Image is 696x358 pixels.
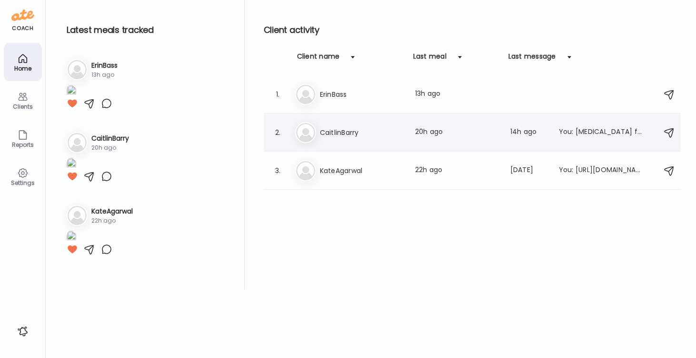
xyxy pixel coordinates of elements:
div: Clients [6,103,40,110]
div: You: [MEDICAL_DATA] for the mammo and ultrasound coming back clear. That is always SUCH a relief!... [559,127,643,138]
img: images%2FIFFD6Lp5OJYCWt9NgWjrgf5tujb2%2FErHwf0dFU6pim0PAomI2%2F6pdQYrNfzx5ISOagmqQC_1080 [67,85,76,98]
div: 3. [272,165,284,176]
div: Settings [6,180,40,186]
img: images%2FApNfR3koveOr0o4RHE7uAU2bAf22%2FC2H64RAKshcfMlv1unmz%2FrlDAmrNphBk3VNoYwlBt_1080 [67,158,76,171]
img: bg-avatar-default.svg [296,123,315,142]
h2: Client activity [264,23,681,37]
img: bg-avatar-default.svg [296,161,315,180]
div: 22h ago [415,165,499,176]
h3: CaitlinBarry [91,133,129,143]
div: Home [6,65,40,72]
div: 20h ago [415,127,499,138]
div: Reports [6,142,40,148]
img: bg-avatar-default.svg [68,60,87,79]
img: bg-avatar-default.svg [68,133,87,152]
h3: CaitlinBarry [320,127,404,138]
h2: Latest meals tracked [67,23,229,37]
img: images%2FBSFQB00j0rOawWNVf4SvQtxQl562%2FNgvP1kxaoJ4JRpKXdPWJ%2FDGs7bNbcmf2uwxGmofuY_1080 [67,231,76,244]
div: 20h ago [91,143,129,152]
div: 13h ago [91,71,118,79]
div: coach [12,24,33,32]
h3: KateAgarwal [91,206,133,216]
div: 2. [272,127,284,138]
img: bg-avatar-default.svg [296,85,315,104]
div: Client name [297,51,340,67]
div: Last message [508,51,556,67]
div: 1. [272,89,284,100]
div: [DATE] [510,165,547,176]
h3: KateAgarwal [320,165,404,176]
img: bg-avatar-default.svg [68,206,87,225]
div: 14h ago [510,127,547,138]
div: 13h ago [415,89,499,100]
div: 22h ago [91,216,133,225]
h3: ErinBass [320,89,404,100]
img: ate [11,8,34,23]
div: You: [URL][DOMAIN_NAME][PERSON_NAME] [559,165,643,176]
h3: ErinBass [91,61,118,71]
div: Last meal [413,51,447,67]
